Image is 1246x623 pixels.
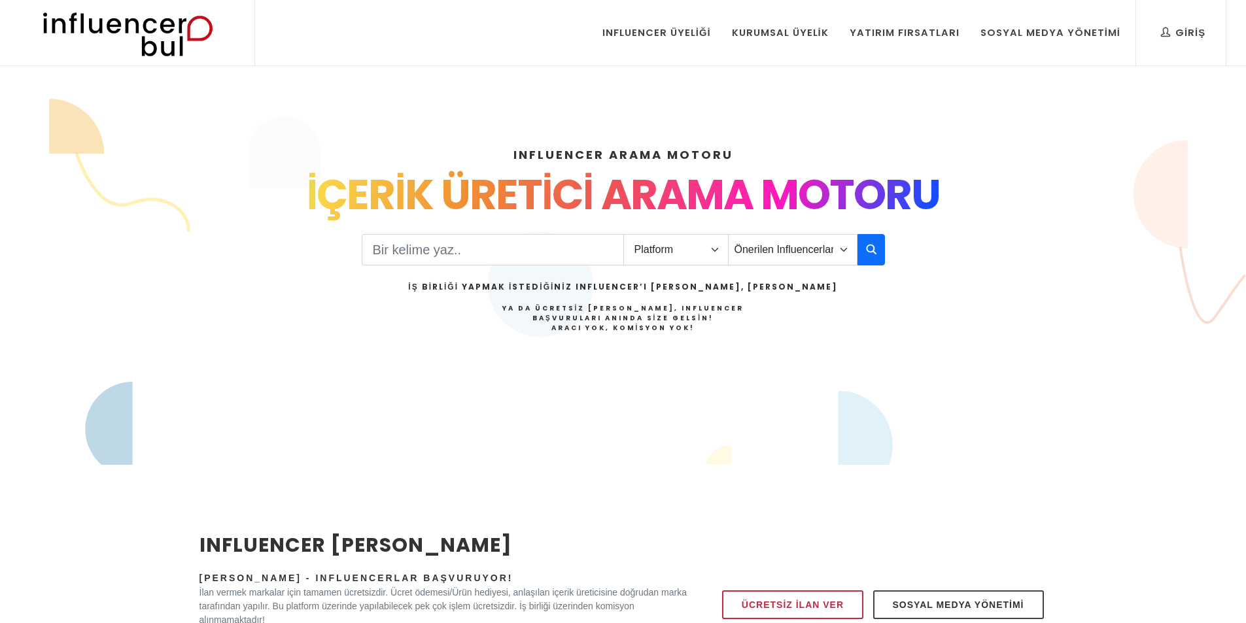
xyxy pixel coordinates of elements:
[362,234,624,265] input: Search
[408,281,837,293] h2: İş Birliği Yapmak İstediğiniz Influencer’ı [PERSON_NAME], [PERSON_NAME]
[742,597,844,613] span: Ücretsiz İlan Ver
[873,590,1044,619] a: Sosyal Medya Yönetimi
[602,25,711,40] div: Influencer Üyeliği
[551,323,695,333] strong: Aracı Yok, Komisyon Yok!
[199,163,1047,226] div: İÇERİK ÜRETİCİ ARAMA MOTORU
[199,530,687,560] h2: INFLUENCER [PERSON_NAME]
[408,303,837,333] h4: Ya da Ücretsiz [PERSON_NAME], Influencer Başvuruları Anında Size Gelsin!
[980,25,1120,40] div: Sosyal Medya Yönetimi
[722,590,863,619] a: Ücretsiz İlan Ver
[732,25,829,40] div: Kurumsal Üyelik
[850,25,960,40] div: Yatırım Fırsatları
[199,573,513,583] span: [PERSON_NAME] - Influencerlar Başvuruyor!
[893,597,1024,613] span: Sosyal Medya Yönetimi
[199,146,1047,163] h4: INFLUENCER ARAMA MOTORU
[1161,25,1205,40] div: Giriş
